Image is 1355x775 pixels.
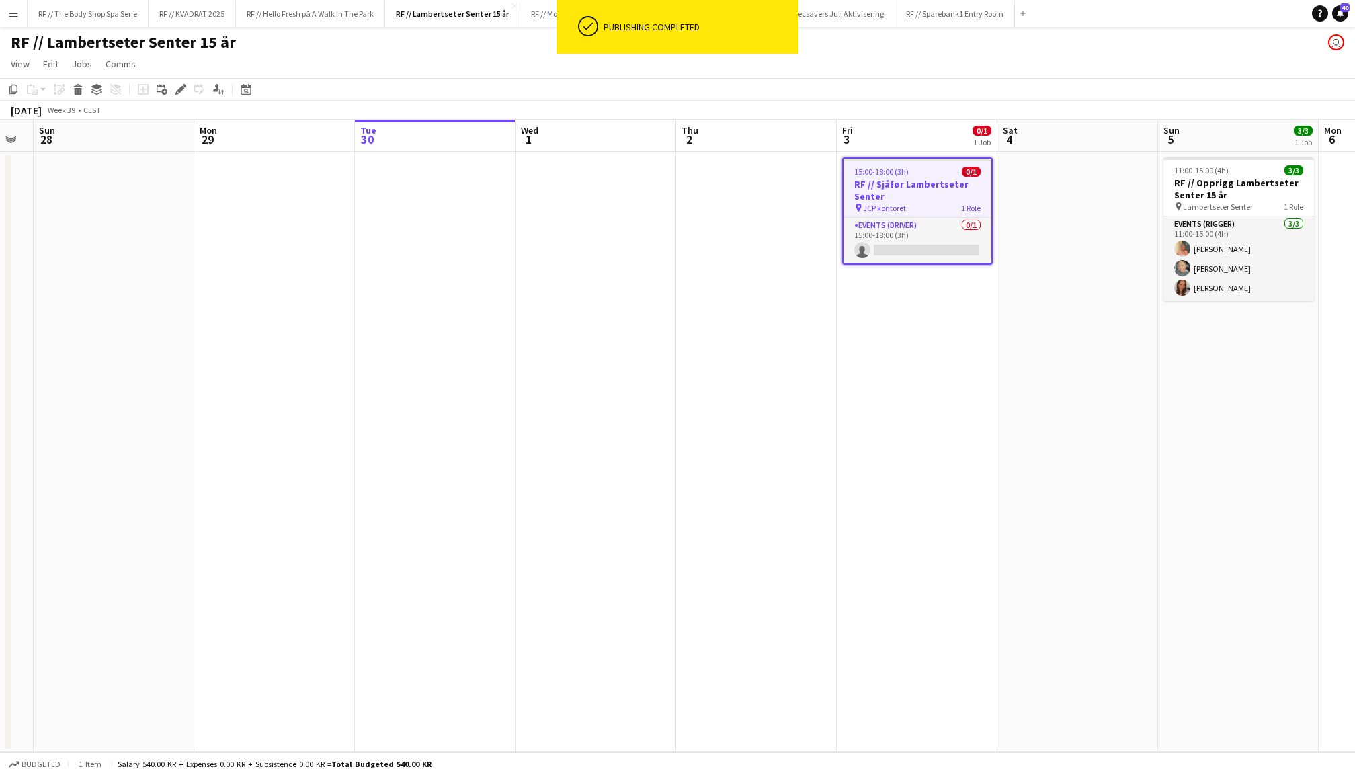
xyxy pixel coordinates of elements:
[844,178,991,202] h3: RF // Sjåfør Lambertseter Senter
[1003,124,1018,136] span: Sat
[1294,126,1313,136] span: 3/3
[844,218,991,263] app-card-role: Events (Driver)0/115:00-18:00 (3h)
[854,167,909,177] span: 15:00-18:00 (3h)
[1163,216,1314,301] app-card-role: Events (Rigger)3/311:00-15:00 (4h)[PERSON_NAME][PERSON_NAME][PERSON_NAME]
[1332,5,1348,22] a: 40
[100,55,141,73] a: Comms
[961,203,981,213] span: 1 Role
[1322,132,1342,147] span: 6
[39,124,55,136] span: Sun
[840,132,853,147] span: 3
[38,55,64,73] a: Edit
[519,132,538,147] span: 1
[842,124,853,136] span: Fri
[385,1,520,27] button: RF // Lambertseter Senter 15 år
[118,759,432,769] div: Salary 540.00 KR + Expenses 0.00 KR + Subsistence 0.00 KR =
[1295,137,1312,147] div: 1 Job
[1284,202,1303,212] span: 1 Role
[11,32,236,52] h1: RF // Lambertseter Senter 15 år
[682,124,698,136] span: Thu
[22,760,60,769] span: Budgeted
[198,132,217,147] span: 29
[83,105,101,115] div: CEST
[1163,124,1180,136] span: Sun
[1001,132,1018,147] span: 4
[604,21,793,33] div: Publishing completed
[763,1,895,27] button: RF // Specsavers Juli Aktivisering
[74,759,106,769] span: 1 item
[1328,34,1344,50] app-user-avatar: Marit Holvik
[11,58,30,70] span: View
[1284,165,1303,175] span: 3/3
[895,1,1015,27] button: RF // Sparebank1 Entry Room
[43,58,58,70] span: Edit
[1174,165,1229,175] span: 11:00-15:00 (4h)
[1324,124,1342,136] span: Mon
[200,124,217,136] span: Mon
[28,1,149,27] button: RF // The Body Shop Spa Serie
[680,132,698,147] span: 2
[962,167,981,177] span: 0/1
[973,137,991,147] div: 1 Job
[360,124,376,136] span: Tue
[1163,157,1314,301] app-job-card: 11:00-15:00 (4h)3/3RF // Opprigg Lambertseter Senter 15 år Lambertseter Senter1 RoleEvents (Rigge...
[149,1,236,27] button: RF // KVADRAT 2025
[521,124,538,136] span: Wed
[5,55,35,73] a: View
[67,55,97,73] a: Jobs
[72,58,92,70] span: Jobs
[1340,3,1350,12] span: 40
[7,757,63,772] button: Budgeted
[358,132,376,147] span: 30
[236,1,385,27] button: RF // Hello Fresh på A Walk In The Park
[331,759,432,769] span: Total Budgeted 540.00 KR
[520,1,651,27] button: RF // Morgenbladet Morgenkaffe
[842,157,993,265] app-job-card: 15:00-18:00 (3h)0/1RF // Sjåfør Lambertseter Senter JCP kontoret1 RoleEvents (Driver)0/115:00-18:...
[44,105,78,115] span: Week 39
[11,104,42,117] div: [DATE]
[1161,132,1180,147] span: 5
[37,132,55,147] span: 28
[1163,177,1314,201] h3: RF // Opprigg Lambertseter Senter 15 år
[1183,202,1253,212] span: Lambertseter Senter
[106,58,136,70] span: Comms
[973,126,991,136] span: 0/1
[863,203,906,213] span: JCP kontoret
